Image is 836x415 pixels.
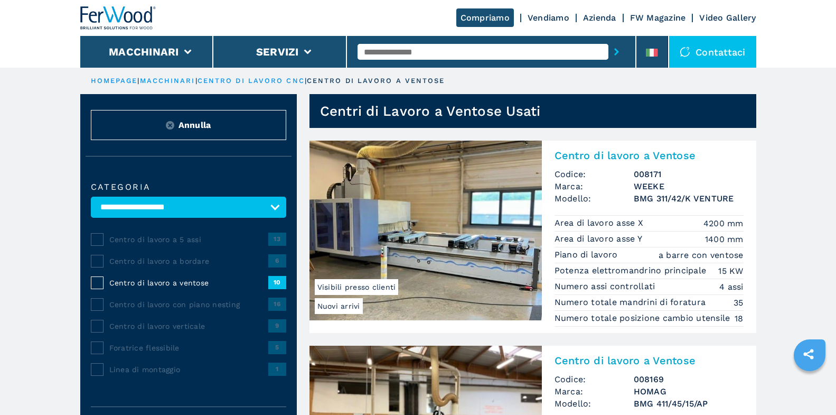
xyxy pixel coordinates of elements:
span: 5 [268,341,286,354]
span: 13 [268,233,286,245]
span: Modello: [555,398,634,410]
span: 6 [268,254,286,267]
span: Centro di lavoro con piano nesting [109,299,268,310]
em: 4200 mm [703,217,744,229]
img: Contattaci [680,47,690,57]
span: Visibili presso clienti [315,279,399,295]
em: 18 [735,312,744,325]
button: Macchinari [109,45,179,58]
h3: BMG 411/45/15/AP [634,398,744,410]
span: Marca: [555,385,634,398]
img: Centro di lavoro a Ventose WEEKE BMG 311/42/K VENTURE [309,141,542,320]
h2: Centro di lavoro a Ventose [555,149,744,162]
button: Servizi [256,45,299,58]
em: 4 assi [719,281,744,293]
p: Piano di lavoro [555,249,621,261]
div: Contattaci [669,36,756,68]
h1: Centri di Lavoro a Ventose Usati [320,103,541,119]
em: 15 KW [718,265,743,277]
span: 1 [268,363,286,375]
label: Categoria [91,183,286,191]
a: Video Gallery [699,13,756,23]
p: Numero assi controllati [555,281,658,292]
a: Azienda [583,13,616,23]
a: Compriamo [456,8,514,27]
button: ResetAnnulla [91,110,286,140]
span: Centro di lavoro a 5 assi [109,234,268,245]
span: Modello: [555,192,634,205]
a: macchinari [140,77,195,85]
span: 9 [268,319,286,332]
span: 16 [268,298,286,310]
iframe: Chat [791,367,828,407]
span: Codice: [555,168,634,180]
span: Annulla [179,119,211,131]
h3: 008169 [634,373,744,385]
p: Potenza elettromandrino principale [555,265,709,276]
span: Marca: [555,180,634,192]
span: Linea di montaggio [109,364,268,375]
a: Vendiamo [528,13,569,23]
img: Ferwood [80,6,156,30]
span: Nuovi arrivi [315,298,363,314]
h3: HOMAG [634,385,744,398]
a: HOMEPAGE [91,77,138,85]
span: Centro di lavoro a bordare [109,256,268,266]
p: Numero totale posizione cambio utensile [555,312,733,324]
em: a barre con ventose [659,249,744,261]
p: Numero totale mandrini di foratura [555,297,709,308]
a: sharethis [795,341,822,367]
h2: Centro di lavoro a Ventose [555,354,744,367]
span: | [137,77,139,85]
h3: BMG 311/42/K VENTURE [634,192,744,205]
img: Reset [166,121,174,130]
em: 35 [734,297,744,309]
h3: WEEKE [634,180,744,192]
span: Foratrice flessibile [109,343,268,353]
span: Centro di lavoro verticale [109,321,268,331]
p: Area di lavoro asse Y [555,233,645,245]
span: | [195,77,198,85]
a: FW Magazine [630,13,686,23]
h3: 008171 [634,168,744,180]
p: centro di lavoro a ventose [307,76,445,86]
span: Codice: [555,373,634,385]
p: Area di lavoro asse X [555,217,646,229]
a: Centro di lavoro a Ventose WEEKE BMG 311/42/K VENTURENuovi arriviVisibili presso clientiCentro di... [309,141,756,333]
a: centro di lavoro cnc [198,77,305,85]
span: Centro di lavoro a ventose [109,278,268,288]
button: submit-button [608,40,625,64]
span: 10 [268,276,286,289]
span: | [305,77,307,85]
em: 1400 mm [705,233,744,245]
